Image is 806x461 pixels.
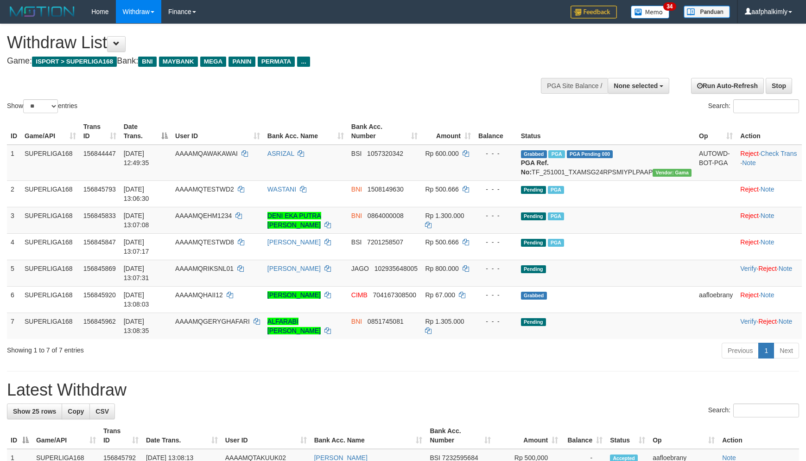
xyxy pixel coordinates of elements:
[175,212,232,219] span: AAAAMQEHM1234
[736,145,802,181] td: · ·
[695,118,736,145] th: Op: activate to sort column ascending
[614,82,658,90] span: None selected
[351,186,362,193] span: BNI
[21,233,80,260] td: SUPERLIGA168
[159,57,198,67] span: MAYBANK
[267,212,321,229] a: DENI EKA PUTRA [PERSON_NAME]
[124,238,149,255] span: [DATE] 13:07:17
[124,318,149,334] span: [DATE] 13:08:35
[368,186,404,193] span: Copy 1508149630 to clipboard
[367,150,403,157] span: Copy 1057320342 to clipboard
[264,118,348,145] th: Bank Acc. Name: activate to sort column ascending
[478,149,514,158] div: - - -
[267,186,296,193] a: WASTANI
[13,408,56,415] span: Show 25 rows
[124,291,149,308] span: [DATE] 13:08:03
[267,238,321,246] a: [PERSON_NAME]
[21,145,80,181] td: SUPERLIGA168
[7,5,77,19] img: MOTION_logo.png
[7,260,21,286] td: 5
[62,403,90,419] a: Copy
[7,233,21,260] td: 4
[175,318,250,325] span: AAAAMQGERYGHAFARI
[758,318,777,325] a: Reject
[175,291,223,299] span: AAAAMQHAII12
[736,260,802,286] td: · ·
[606,423,649,449] th: Status: activate to sort column ascending
[631,6,670,19] img: Button%20Memo.svg
[267,150,294,157] a: ASRIZAL
[761,150,797,157] a: Check Trans
[740,238,759,246] a: Reject
[368,212,404,219] span: Copy 0864000008 to clipboard
[351,318,362,325] span: BNI
[351,291,368,299] span: CIMB
[425,212,464,219] span: Rp 1.300.000
[649,423,718,449] th: Op: activate to sort column ascending
[425,150,458,157] span: Rp 600.000
[521,265,546,273] span: Pending
[742,159,756,166] a: Note
[124,150,149,166] span: [DATE] 12:49:35
[663,2,676,11] span: 34
[761,212,774,219] a: Note
[684,6,730,18] img: panduan.png
[521,186,546,194] span: Pending
[348,118,422,145] th: Bank Acc. Number: activate to sort column ascending
[32,57,117,67] span: ISPORT > SUPERLIGA168
[740,186,759,193] a: Reject
[120,118,171,145] th: Date Trans.: activate to sort column descending
[736,118,802,145] th: Action
[695,145,736,181] td: AUTOWD-BOT-PGA
[425,186,458,193] span: Rp 500.666
[740,291,759,299] a: Reject
[548,239,564,247] span: Marked by aafmaleo
[426,423,495,449] th: Bank Acc. Number: activate to sort column ascending
[733,403,799,417] input: Search:
[83,150,116,157] span: 156844447
[83,318,116,325] span: 156845962
[478,264,514,273] div: - - -
[7,403,62,419] a: Show 25 rows
[7,313,21,339] td: 7
[7,342,329,355] div: Showing 1 to 7 of 7 entries
[708,99,799,113] label: Search:
[740,265,756,272] a: Verify
[478,290,514,300] div: - - -
[21,260,80,286] td: SUPERLIGA168
[228,57,255,67] span: PANIN
[21,286,80,313] td: SUPERLIGA168
[21,313,80,339] td: SUPERLIGA168
[200,57,227,67] span: MEGA
[736,180,802,207] td: ·
[562,423,606,449] th: Balance: activate to sort column ascending
[708,403,799,417] label: Search:
[7,33,528,52] h1: Withdraw List
[548,150,565,158] span: Marked by aafsoycanthlai
[736,207,802,233] td: ·
[95,408,109,415] span: CSV
[766,78,792,94] a: Stop
[21,118,80,145] th: Game/API: activate to sort column ascending
[722,343,759,359] a: Previous
[761,238,774,246] a: Note
[142,423,222,449] th: Date Trans.: activate to sort column ascending
[758,343,774,359] a: 1
[425,238,458,246] span: Rp 500.666
[478,211,514,220] div: - - -
[367,238,403,246] span: Copy 7201258507 to clipboard
[297,57,310,67] span: ...
[695,286,736,313] td: aafloebrany
[21,207,80,233] td: SUPERLIGA168
[736,233,802,260] td: ·
[175,186,234,193] span: AAAAMQTESTWD2
[373,291,416,299] span: Copy 704167308500 to clipboard
[521,150,547,158] span: Grabbed
[7,57,528,66] h4: Game: Bank:
[175,265,234,272] span: AAAAMQRIKSNL01
[7,145,21,181] td: 1
[571,6,617,19] img: Feedback.jpg
[222,423,311,449] th: User ID: activate to sort column ascending
[475,118,517,145] th: Balance
[478,317,514,326] div: - - -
